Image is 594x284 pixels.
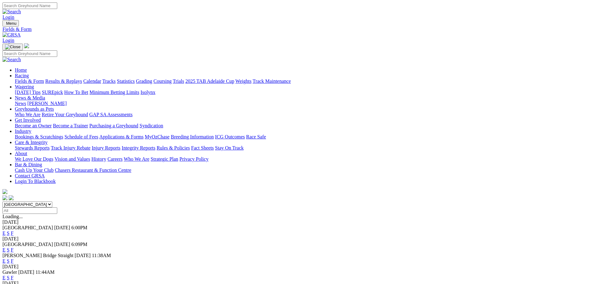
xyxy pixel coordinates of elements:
[2,50,57,57] input: Search
[179,156,209,162] a: Privacy Policy
[15,179,56,184] a: Login To Blackbook
[173,78,184,84] a: Trials
[145,134,170,139] a: MyOzChase
[2,242,53,247] span: [GEOGRAPHIC_DATA]
[185,78,234,84] a: 2025 TAB Adelaide Cup
[11,275,14,280] a: F
[15,145,49,150] a: Stewards Reports
[2,247,6,252] a: E
[157,145,190,150] a: Rules & Policies
[15,162,42,167] a: Bar & Dining
[151,156,178,162] a: Strategic Plan
[7,247,10,252] a: S
[92,253,111,258] span: 11:38AM
[2,264,592,269] div: [DATE]
[99,134,144,139] a: Applications & Forms
[235,78,252,84] a: Weights
[15,151,27,156] a: About
[11,231,14,236] a: F
[136,78,152,84] a: Grading
[15,106,54,112] a: Greyhounds as Pets
[15,123,592,129] div: Get Involved
[7,258,10,264] a: S
[15,156,592,162] div: About
[15,67,27,73] a: Home
[102,78,116,84] a: Tracks
[2,269,17,275] span: Gawler
[2,20,19,27] button: Toggle navigation
[11,258,14,264] a: F
[15,112,41,117] a: Who We Are
[15,123,52,128] a: Become an Owner
[54,225,70,230] span: [DATE]
[215,145,243,150] a: Stay On Track
[53,123,88,128] a: Become a Trainer
[2,9,21,15] img: Search
[191,145,214,150] a: Fact Sheets
[2,214,23,219] span: Loading...
[83,78,101,84] a: Calendar
[89,112,133,117] a: GAP SA Assessments
[2,27,592,32] a: Fields & Form
[15,90,592,95] div: Wagering
[15,140,48,145] a: Care & Integrity
[2,189,7,194] img: logo-grsa-white.png
[15,117,41,123] a: Get Involved
[45,78,82,84] a: Results & Replays
[54,156,90,162] a: Vision and Values
[42,112,88,117] a: Retire Your Greyhound
[9,195,14,200] img: twitter.svg
[215,134,245,139] a: ICG Outcomes
[36,269,55,275] span: 11:44AM
[64,90,88,95] a: How To Bet
[2,2,57,9] input: Search
[71,242,88,247] span: 6:09PM
[124,156,149,162] a: Who We Are
[15,73,29,78] a: Racing
[2,236,592,242] div: [DATE]
[5,45,20,49] img: Close
[246,134,266,139] a: Race Safe
[153,78,172,84] a: Coursing
[15,173,45,178] a: Contact GRSA
[15,90,41,95] a: [DATE] Tips
[2,253,73,258] span: [PERSON_NAME] Bridge Straight
[92,145,120,150] a: Injury Reports
[91,156,106,162] a: History
[2,38,14,43] a: Login
[75,253,91,258] span: [DATE]
[140,90,155,95] a: Isolynx
[15,78,592,84] div: Racing
[15,84,34,89] a: Wagering
[253,78,291,84] a: Track Maintenance
[15,167,54,173] a: Cash Up Your Club
[2,231,6,236] a: E
[2,195,7,200] img: facebook.svg
[2,32,21,38] img: GRSA
[42,90,63,95] a: SUREpick
[15,134,592,140] div: Industry
[6,21,16,26] span: Menu
[122,145,155,150] a: Integrity Reports
[2,258,6,264] a: E
[11,247,14,252] a: F
[2,44,23,50] button: Toggle navigation
[27,101,67,106] a: [PERSON_NAME]
[2,207,57,214] input: Select date
[15,101,592,106] div: News & Media
[15,129,31,134] a: Industry
[15,78,44,84] a: Fields & Form
[15,134,63,139] a: Bookings & Scratchings
[15,167,592,173] div: Bar & Dining
[7,231,10,236] a: S
[55,167,131,173] a: Chasers Restaurant & Function Centre
[24,43,29,48] img: logo-grsa-white.png
[2,57,21,62] img: Search
[89,90,139,95] a: Minimum Betting Limits
[15,95,45,100] a: News & Media
[107,156,123,162] a: Careers
[51,145,90,150] a: Track Injury Rebate
[15,145,592,151] div: Care & Integrity
[171,134,214,139] a: Breeding Information
[2,225,53,230] span: [GEOGRAPHIC_DATA]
